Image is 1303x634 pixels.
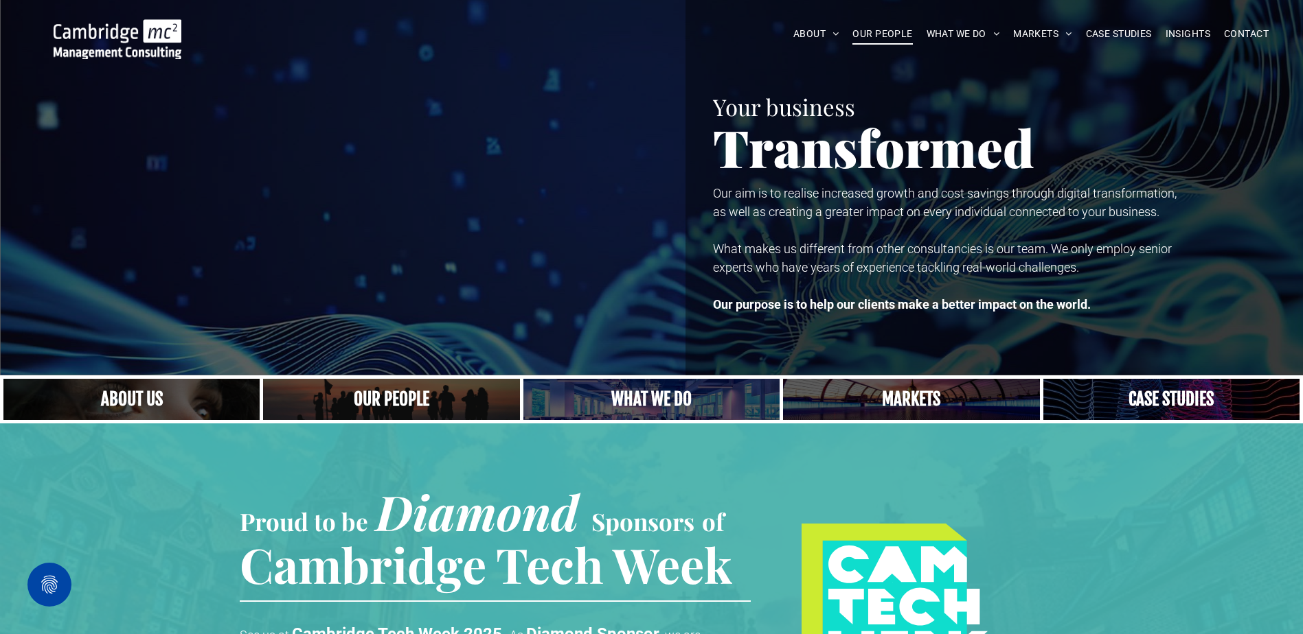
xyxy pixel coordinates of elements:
[1006,23,1078,45] a: MARKETS
[240,505,368,537] span: Proud to be
[376,479,579,543] span: Diamond
[702,505,724,537] span: of
[783,379,1039,420] a: Telecoms | Decades of Experience Across Multiple Industries & Regions
[852,23,912,45] span: OUR PEOPLE
[523,379,780,420] a: A yoga teacher lifting his whole body off the ground in the peacock pose
[713,186,1177,219] span: Our aim is to realise increased growth and cost savings through digital transformation, as well a...
[1079,23,1159,45] a: CASE STUDIES
[1043,379,1300,420] a: CASE STUDIES | See an Overview of All Our Case Studies | Cambridge Management Consulting
[591,505,694,537] span: Sponsors
[786,23,846,45] a: ABOUT
[1159,23,1217,45] a: INSIGHTS
[240,532,732,596] span: Cambridge Tech Week
[3,379,260,420] a: Close up of woman's face, centered on her eyes
[713,91,855,121] span: Your business
[54,21,181,36] a: Your Business Transformed | Cambridge Management Consulting
[713,242,1172,274] span: What makes us different from other consultancies is our team. We only employ senior experts who h...
[846,23,919,45] a: OUR PEOPLE
[1217,23,1276,45] a: CONTACT
[713,297,1091,312] strong: Our purpose is to help our clients make a better impact on the world.
[920,23,1007,45] a: WHAT WE DO
[263,379,519,420] a: A crowd in silhouette at sunset, on a rise or lookout point
[54,19,181,59] img: Go to Homepage
[713,113,1034,181] span: Transformed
